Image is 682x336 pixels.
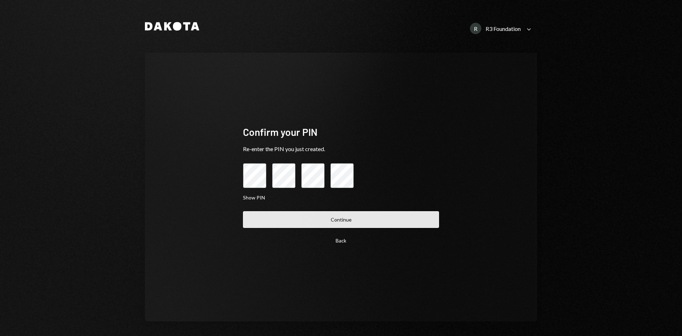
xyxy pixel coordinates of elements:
div: R [470,23,481,34]
div: Re-enter the PIN you just created. [243,145,439,153]
div: R3 Foundation [486,25,521,32]
input: pin code 3 of 4 [301,163,325,188]
input: pin code 1 of 4 [243,163,266,188]
button: Show PIN [243,194,265,201]
input: pin code 2 of 4 [272,163,296,188]
button: Continue [243,211,439,228]
button: Back [243,232,439,249]
input: pin code 4 of 4 [330,163,354,188]
div: Confirm your PIN [243,125,439,139]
